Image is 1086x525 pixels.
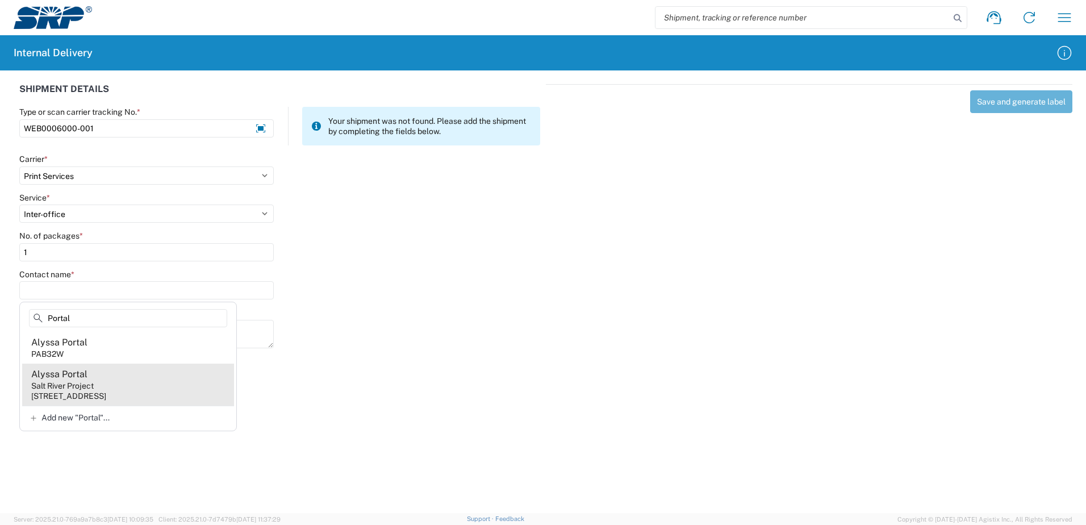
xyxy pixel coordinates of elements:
span: Copyright © [DATE]-[DATE] Agistix Inc., All Rights Reserved [897,514,1072,524]
span: Server: 2025.21.0-769a9a7b8c3 [14,516,153,523]
div: SHIPMENT DETAILS [19,84,540,107]
h2: Internal Delivery [14,46,93,60]
label: Carrier [19,154,48,164]
span: Client: 2025.21.0-7d7479b [158,516,281,523]
span: Your shipment was not found. Please add the shipment by completing the fields below. [328,116,531,136]
label: No. of packages [19,231,83,241]
input: Shipment, tracking or reference number [655,7,950,28]
a: Support [467,515,495,522]
div: PAB32W [31,349,64,359]
img: srp [14,6,92,29]
span: [DATE] 10:09:35 [107,516,153,523]
label: Contact name [19,269,74,280]
div: Salt River Project [31,381,94,391]
span: Add new "Portal"... [41,413,110,423]
a: Feedback [495,515,524,522]
div: Alyssa Portal [31,368,87,381]
span: [DATE] 11:37:29 [236,516,281,523]
div: [STREET_ADDRESS] [31,391,106,401]
div: Alyssa Portal [31,336,87,349]
label: Service [19,193,50,203]
label: Type or scan carrier tracking No. [19,107,140,117]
